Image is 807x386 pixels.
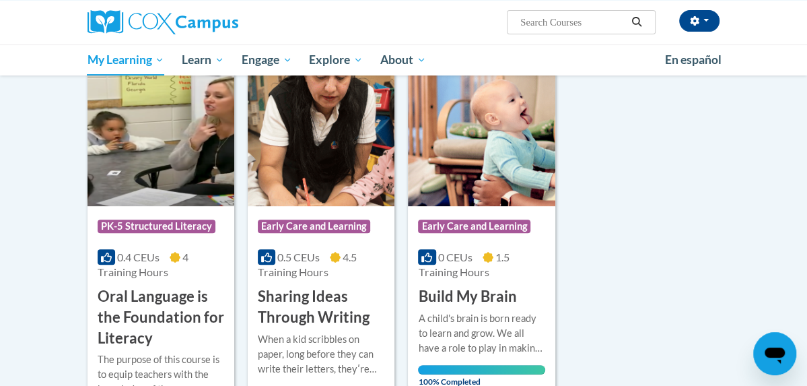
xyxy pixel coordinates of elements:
[372,44,435,75] a: About
[98,220,215,233] span: PK-5 Structured Literacy
[87,52,164,68] span: My Learning
[309,52,363,68] span: Explore
[277,251,320,263] span: 0.5 CEUs
[87,10,285,34] a: Cox Campus
[753,332,796,375] iframe: Button to launch messaging window
[79,44,174,75] a: My Learning
[248,69,394,206] img: Course Logo
[258,286,384,328] h3: Sharing Ideas Through Writing
[258,332,384,377] div: When a kid scribbles on paper, long before they can write their letters, theyʹre starting to unde...
[665,53,722,67] span: En español
[418,251,509,278] span: 1.5 Training Hours
[418,311,545,356] div: A child's brain is born ready to learn and grow. We all have a role to play in making reading a r...
[173,44,233,75] a: Learn
[233,44,301,75] a: Engage
[182,52,224,68] span: Learn
[656,46,730,74] a: En español
[77,44,730,75] div: Main menu
[98,286,224,348] h3: Oral Language is the Foundation for Literacy
[380,52,426,68] span: About
[98,251,188,278] span: 4 Training Hours
[438,251,472,263] span: 0 CEUs
[418,286,516,307] h3: Build My Brain
[258,220,370,233] span: Early Care and Learning
[258,251,357,278] span: 4.5 Training Hours
[418,365,545,375] div: Your progress
[408,69,555,206] img: Course Logo
[300,44,372,75] a: Explore
[117,251,160,263] span: 0.4 CEUs
[242,52,292,68] span: Engage
[87,69,234,206] img: Course Logo
[519,14,627,30] input: Search Courses
[679,10,720,32] button: Account Settings
[418,220,530,233] span: Early Care and Learning
[87,10,238,34] img: Cox Campus
[627,14,647,30] button: Search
